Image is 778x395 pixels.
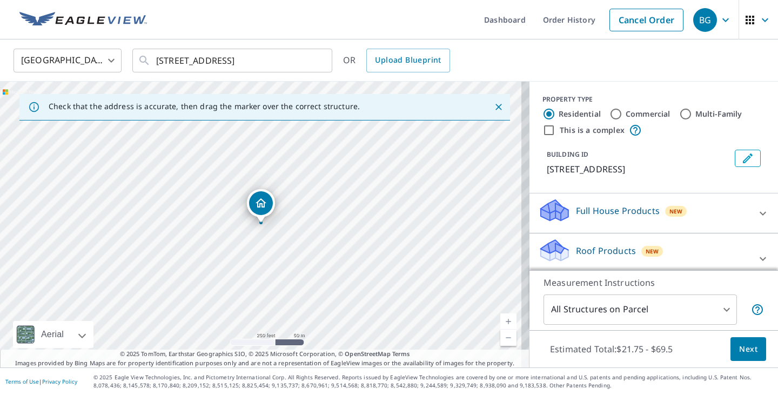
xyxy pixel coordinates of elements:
a: Privacy Policy [42,378,77,385]
p: Premium with Regular Delivery [538,269,750,280]
p: [STREET_ADDRESS] [547,163,730,176]
a: OpenStreetMap [345,350,390,358]
a: Terms [392,350,410,358]
div: OR [343,49,450,72]
p: Estimated Total: $21.75 - $69.5 [541,337,682,361]
a: Terms of Use [5,378,39,385]
div: Roof ProductsNewPremium with Regular Delivery [538,238,769,280]
span: Next [739,343,757,356]
p: Measurement Instructions [544,276,764,289]
button: Next [730,337,766,361]
p: Roof Products [576,244,636,257]
span: Upload Blueprint [375,53,441,67]
a: Current Level 17, Zoom Out [500,330,517,346]
img: EV Logo [19,12,147,28]
input: Search by address or latitude-longitude [156,45,310,76]
a: Cancel Order [609,9,683,31]
div: Dropped pin, building 1, Residential property, 9505 W 148th St Overland Park, KS 66221 [247,189,275,223]
span: © 2025 TomTom, Earthstar Geographics SIO, © 2025 Microsoft Corporation, © [120,350,410,359]
label: Residential [559,109,601,119]
span: New [669,207,683,216]
label: Multi-Family [695,109,742,119]
a: Upload Blueprint [366,49,450,72]
div: Full House ProductsNew [538,198,769,229]
div: Aerial [38,321,67,348]
label: Commercial [626,109,670,119]
span: Your report will include each building or structure inside the parcel boundary. In some cases, du... [751,303,764,316]
p: Check that the address is accurate, then drag the marker over the correct structure. [49,102,360,111]
button: Close [492,100,506,114]
label: This is a complex [560,125,625,136]
div: [GEOGRAPHIC_DATA] [14,45,122,76]
div: BG [693,8,717,32]
button: Edit building 1 [735,150,761,167]
div: Aerial [13,321,93,348]
p: | [5,378,77,385]
p: Full House Products [576,204,660,217]
div: All Structures on Parcel [544,294,737,325]
div: PROPERTY TYPE [542,95,765,104]
p: © 2025 Eagle View Technologies, Inc. and Pictometry International Corp. All Rights Reserved. Repo... [93,373,773,390]
a: Current Level 17, Zoom In [500,313,517,330]
span: New [646,247,659,256]
p: BUILDING ID [547,150,588,159]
